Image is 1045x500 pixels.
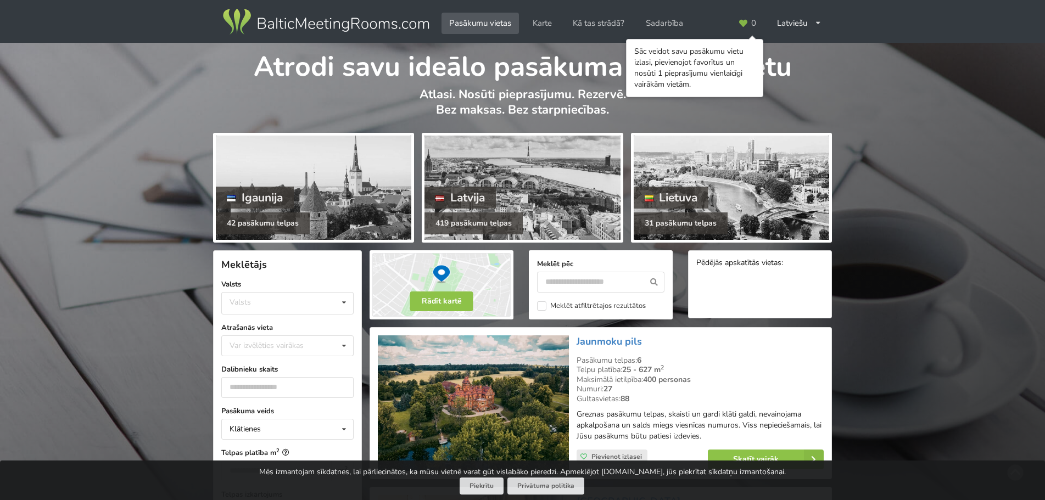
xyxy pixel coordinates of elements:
div: Lietuva [634,187,709,209]
a: Kā tas strādā? [565,13,632,34]
a: Jaunmoku pils [577,335,642,348]
strong: 25 - 627 m [622,364,664,375]
div: Gultasvietas: [577,394,824,404]
div: Telpu platība: [577,365,824,375]
div: Var izvēlēties vairākas [227,339,328,352]
div: Valsts [230,297,251,307]
span: Meklētājs [221,258,267,271]
strong: 88 [621,394,629,404]
a: Pasākumu vietas [442,13,519,34]
a: Skatīt vairāk [708,450,824,469]
label: Valsts [221,279,354,290]
div: 419 pasākumu telpas [424,212,523,234]
div: Pasākumu telpas: [577,356,824,366]
label: Atrašanās vieta [221,322,354,333]
a: Latvija 419 pasākumu telpas [422,133,623,243]
p: Greznas pasākumu telpas, skaisti un gardi klāti galdi, nevainojama apkalpošana un salds miegs vie... [577,409,824,442]
div: Klātienes [230,425,261,433]
a: Sadarbība [638,13,691,34]
span: 0 [751,19,756,27]
label: Dalībnieku skaits [221,364,354,375]
label: Meklēt atfiltrētajos rezultātos [537,301,646,311]
img: Rādīt kartē [370,250,513,319]
sup: 2 [276,447,280,454]
a: Lietuva 31 pasākumu telpas [631,133,832,243]
sup: 2 [661,363,664,372]
img: Pils, muiža | Tukuma novads | Jaunmoku pils [378,335,568,471]
button: Rādīt kartē [410,291,473,311]
span: Pievienot izlasei [591,452,642,461]
label: Pasākuma veids [221,406,354,417]
a: Privātuma politika [507,477,584,495]
div: Pēdējās apskatītās vietas: [696,259,824,269]
div: Latviešu [769,13,829,34]
div: Numuri: [577,384,824,394]
strong: 6 [637,355,641,366]
strong: 400 personas [643,374,691,385]
a: Igaunija 42 pasākumu telpas [213,133,414,243]
img: Baltic Meeting Rooms [221,7,431,37]
div: Sāc veidot savu pasākumu vietu izlasi, pievienojot favorītus un nosūti 1 pieprasījumu vienlaicīgi... [634,46,755,90]
h1: Atrodi savu ideālo pasākuma norises vietu [213,43,832,85]
label: Meklēt pēc [537,259,664,269]
div: 42 pasākumu telpas [216,212,310,234]
div: 31 pasākumu telpas [634,212,728,234]
button: Piekrītu [460,477,504,495]
div: Maksimālā ietilpība: [577,375,824,385]
div: Igaunija [216,187,294,209]
strong: 27 [603,384,612,394]
div: Latvija [424,187,496,209]
a: Karte [525,13,560,34]
p: Atlasi. Nosūti pieprasījumu. Rezervē. Bez maksas. Bez starpniecības. [213,87,832,129]
label: Telpas platība m [221,447,354,458]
